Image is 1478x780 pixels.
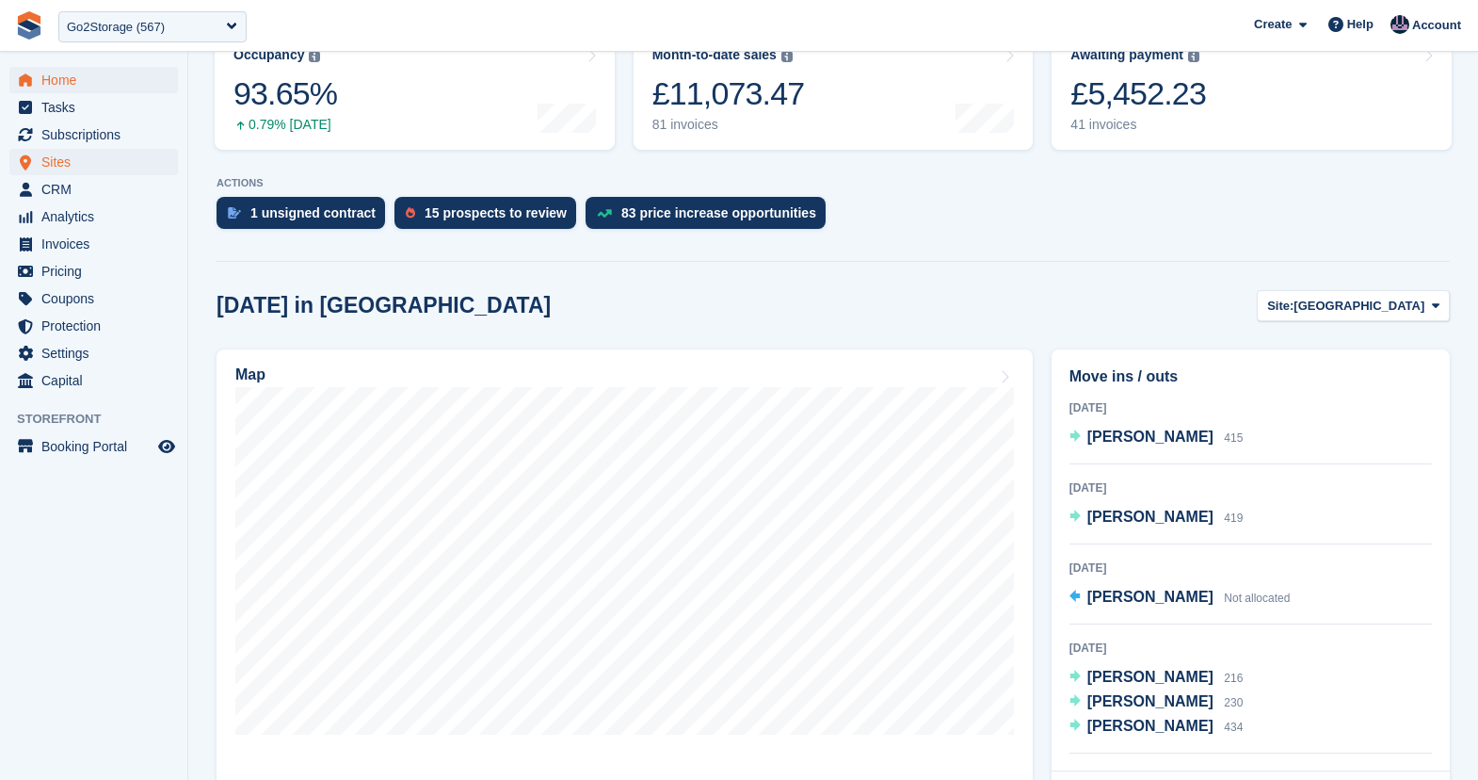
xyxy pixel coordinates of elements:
a: menu [9,176,178,203]
a: menu [9,149,178,175]
img: icon-info-grey-7440780725fd019a000dd9b08b2336e03edf1995a4989e88bcd33f0948082b44.svg [309,51,320,62]
button: Site: [GEOGRAPHIC_DATA] [1257,290,1450,321]
span: Site: [1267,297,1293,316]
span: CRM [41,176,154,203]
span: [PERSON_NAME] [1087,589,1213,605]
span: Sites [41,149,154,175]
div: Go2Storage (567) [67,18,165,37]
a: 1 unsigned contract [217,197,394,238]
p: ACTIONS [217,177,1450,189]
span: Pricing [41,258,154,284]
div: 15 prospects to review [425,205,567,220]
img: Oliver Bruce [1390,15,1409,34]
a: menu [9,258,178,284]
span: Protection [41,313,154,339]
a: menu [9,67,178,93]
span: [PERSON_NAME] [1087,509,1213,525]
a: [PERSON_NAME] 216 [1069,666,1244,691]
a: menu [9,367,178,394]
span: Home [41,67,154,93]
span: [GEOGRAPHIC_DATA] [1293,297,1424,316]
span: Not allocated [1224,592,1290,605]
div: Occupancy [233,47,304,63]
div: [DATE] [1069,479,1432,496]
span: [PERSON_NAME] [1087,669,1213,685]
span: Capital [41,367,154,394]
a: [PERSON_NAME] 434 [1069,715,1244,739]
a: 83 price increase opportunities [586,197,835,238]
div: 0.79% [DATE] [233,117,337,133]
img: stora-icon-8386f47178a22dfd0bd8f6a31ec36ba5ce8667c1dd55bd0f319d3a0aa187defe.svg [15,11,43,40]
a: Occupancy 93.65% 0.79% [DATE] [215,30,615,150]
a: Preview store [155,435,178,458]
a: menu [9,94,178,121]
img: contract_signature_icon-13c848040528278c33f63329250d36e43548de30e8caae1d1a13099fd9432cc5.svg [228,207,241,219]
a: menu [9,203,178,230]
div: £5,452.23 [1070,74,1206,113]
img: prospect-51fa495bee0391a8d652442698ab0144808aea92771e9ea1ae160a38d050c398.svg [406,207,415,219]
div: £11,073.47 [652,74,805,113]
div: Month-to-date sales [652,47,777,63]
a: [PERSON_NAME] 230 [1069,691,1244,715]
img: price_increase_opportunities-93ffe204e8149a01c8c9dc8f82e8f89637d9d84a8eef4429ea346261dce0b2c0.svg [597,209,612,218]
span: Help [1347,15,1374,34]
span: [PERSON_NAME] [1087,718,1213,734]
span: 230 [1224,696,1243,709]
span: Coupons [41,285,154,312]
span: 415 [1224,431,1243,445]
div: [DATE] [1069,399,1432,416]
h2: [DATE] in [GEOGRAPHIC_DATA] [217,293,551,318]
a: menu [9,285,178,312]
div: 93.65% [233,74,337,113]
span: Tasks [41,94,154,121]
span: Storefront [17,410,187,429]
span: 434 [1224,721,1243,734]
a: Month-to-date sales £11,073.47 81 invoices [634,30,1034,150]
span: Analytics [41,203,154,230]
span: Booking Portal [41,433,154,460]
div: [DATE] [1069,640,1432,657]
div: Awaiting payment [1070,47,1183,63]
a: menu [9,340,178,366]
img: icon-info-grey-7440780725fd019a000dd9b08b2336e03edf1995a4989e88bcd33f0948082b44.svg [781,51,793,62]
a: [PERSON_NAME] Not allocated [1069,586,1291,610]
span: Settings [41,340,154,366]
a: menu [9,122,178,148]
span: 216 [1224,672,1243,685]
a: Awaiting payment £5,452.23 41 invoices [1052,30,1452,150]
img: icon-info-grey-7440780725fd019a000dd9b08b2336e03edf1995a4989e88bcd33f0948082b44.svg [1188,51,1199,62]
div: [DATE] [1069,560,1432,577]
div: 81 invoices [652,117,805,133]
span: Account [1412,16,1461,35]
a: [PERSON_NAME] 415 [1069,426,1244,450]
div: 41 invoices [1070,117,1206,133]
span: Create [1254,15,1292,34]
span: Invoices [41,231,154,257]
a: menu [9,231,178,257]
h2: Map [235,366,265,383]
span: [PERSON_NAME] [1087,693,1213,709]
a: 15 prospects to review [394,197,586,238]
a: [PERSON_NAME] 419 [1069,506,1244,530]
a: menu [9,313,178,339]
div: 1 unsigned contract [250,205,376,220]
span: Subscriptions [41,122,154,148]
div: 83 price increase opportunities [621,205,816,220]
span: [PERSON_NAME] [1087,429,1213,445]
a: menu [9,433,178,460]
span: 419 [1224,512,1243,525]
h2: Move ins / outs [1069,366,1432,388]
